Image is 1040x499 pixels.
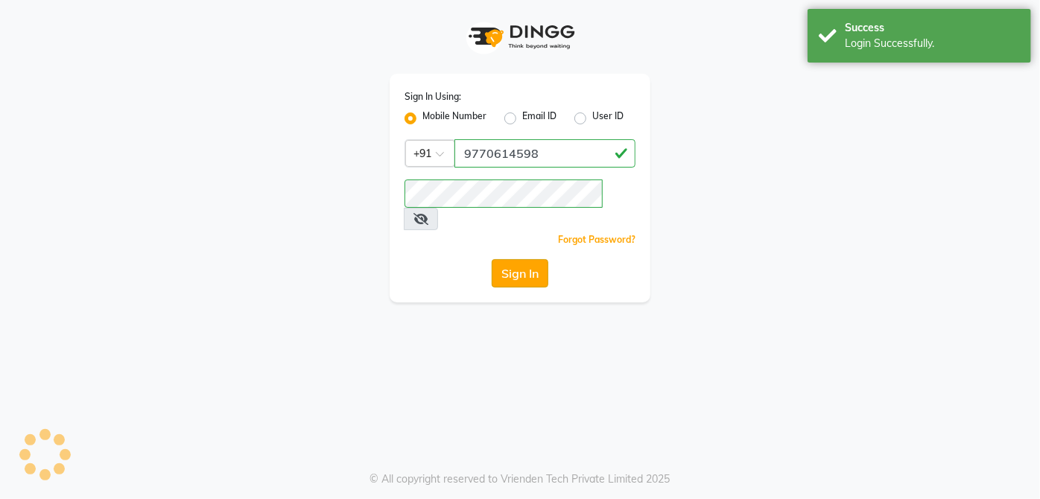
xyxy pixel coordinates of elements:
[422,109,486,127] label: Mobile Number
[454,139,635,168] input: Username
[845,20,1020,36] div: Success
[845,36,1020,51] div: Login Successfully.
[405,90,461,104] label: Sign In Using:
[492,259,548,287] button: Sign In
[592,109,624,127] label: User ID
[522,109,557,127] label: Email ID
[405,179,603,208] input: Username
[460,15,580,59] img: logo1.svg
[558,234,635,245] a: Forgot Password?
